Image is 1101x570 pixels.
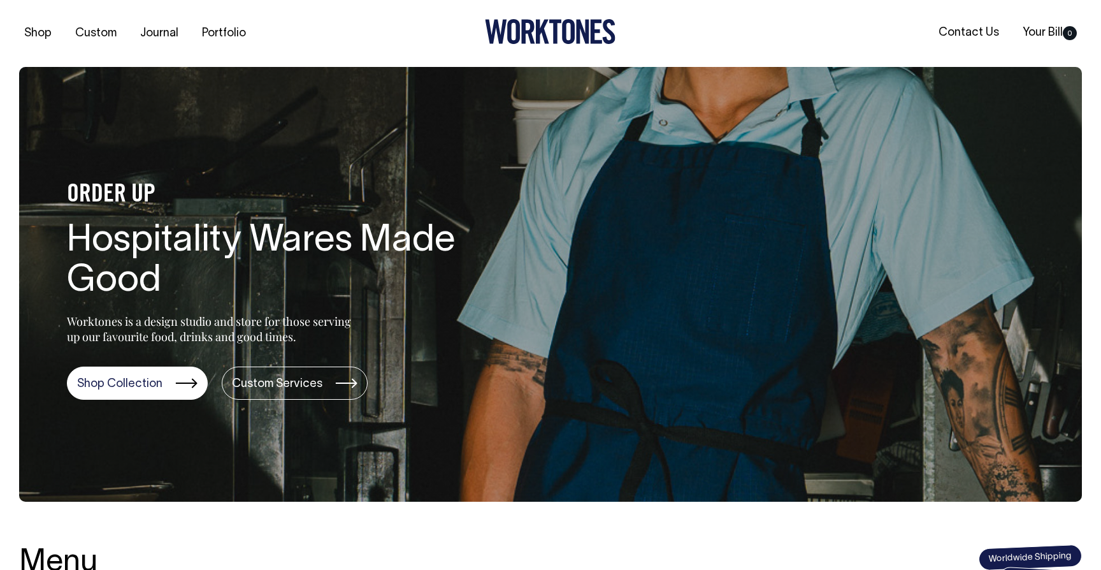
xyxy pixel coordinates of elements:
[67,367,208,400] a: Shop Collection
[933,22,1004,43] a: Contact Us
[197,23,251,44] a: Portfolio
[19,23,57,44] a: Shop
[1018,22,1082,43] a: Your Bill0
[1063,26,1077,40] span: 0
[67,182,475,208] h4: ORDER UP
[70,23,122,44] a: Custom
[222,367,368,400] a: Custom Services
[135,23,183,44] a: Journal
[67,314,357,344] p: Worktones is a design studio and store for those serving up our favourite food, drinks and good t...
[67,221,475,303] h1: Hospitality Wares Made Good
